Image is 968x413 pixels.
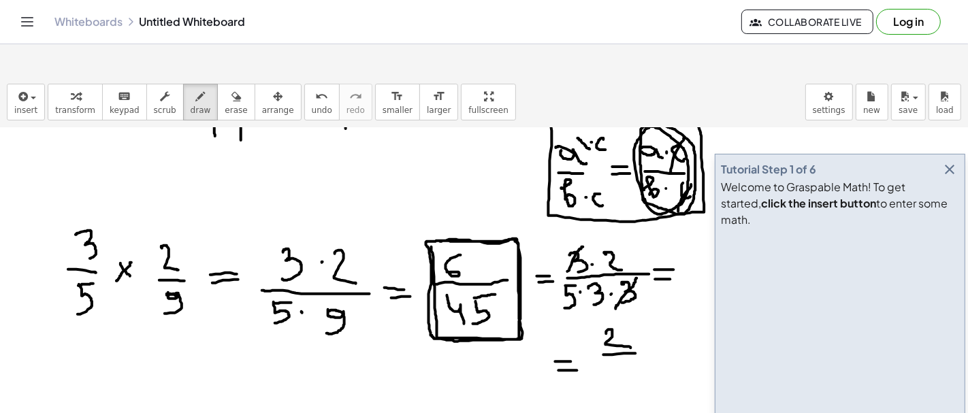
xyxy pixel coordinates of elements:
button: arrange [255,84,302,120]
i: format_size [391,88,404,105]
button: insert [7,84,45,120]
i: undo [315,88,328,105]
button: format_sizesmaller [375,84,420,120]
span: keypad [110,105,140,115]
span: undo [312,105,332,115]
button: Log in [876,9,941,35]
div: Tutorial Step 1 of 6 [721,161,816,178]
span: transform [55,105,95,115]
button: undoundo [304,84,340,120]
button: Toggle navigation [16,11,38,33]
button: new [856,84,888,120]
button: Collaborate Live [741,10,873,34]
i: redo [349,88,362,105]
i: keyboard [118,88,131,105]
span: load [936,105,954,115]
span: Collaborate Live [753,16,862,28]
span: new [863,105,880,115]
span: larger [427,105,451,115]
button: save [891,84,926,120]
button: redoredo [339,84,372,120]
span: insert [14,105,37,115]
button: draw [183,84,219,120]
span: scrub [154,105,176,115]
span: erase [225,105,247,115]
div: Welcome to Graspable Math! To get started, to enter some math. [721,179,959,228]
button: erase [217,84,255,120]
b: click the insert button [761,196,876,210]
button: format_sizelarger [419,84,458,120]
a: Whiteboards [54,15,123,29]
span: draw [191,105,211,115]
span: redo [346,105,365,115]
button: transform [48,84,103,120]
button: scrub [146,84,184,120]
button: settings [805,84,853,120]
span: settings [813,105,845,115]
button: load [929,84,961,120]
span: arrange [262,105,294,115]
span: fullscreen [468,105,508,115]
i: format_size [432,88,445,105]
span: save [899,105,918,115]
button: fullscreen [461,84,515,120]
button: keyboardkeypad [102,84,147,120]
span: smaller [383,105,413,115]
